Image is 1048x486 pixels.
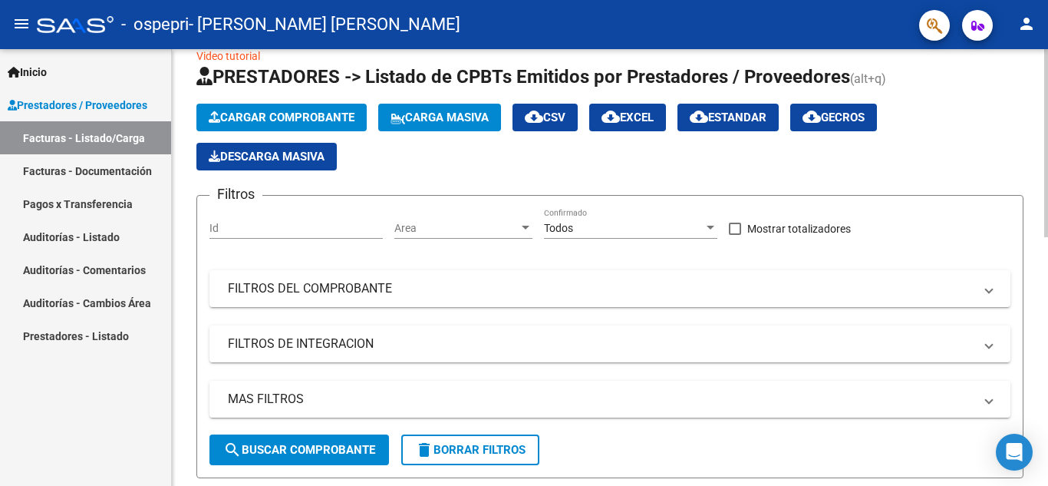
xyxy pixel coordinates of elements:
mat-expansion-panel-header: FILTROS DEL COMPROBANTE [209,270,1010,307]
app-download-masive: Descarga masiva de comprobantes (adjuntos) [196,143,337,170]
mat-panel-title: FILTROS DEL COMPROBANTE [228,280,974,297]
span: Buscar Comprobante [223,443,375,457]
span: Cargar Comprobante [209,111,354,124]
mat-icon: cloud_download [601,107,620,126]
a: Video tutorial [196,50,260,62]
mat-icon: search [223,441,242,459]
span: Area [394,222,519,235]
mat-icon: cloud_download [690,107,708,126]
button: Estandar [677,104,779,131]
mat-panel-title: FILTROS DE INTEGRACION [228,336,974,352]
h3: Filtros [209,183,262,205]
button: EXCEL [589,104,666,131]
span: Borrar Filtros [415,443,526,457]
span: EXCEL [601,111,654,124]
span: - ospepri [121,8,189,41]
mat-icon: menu [12,15,31,33]
mat-expansion-panel-header: FILTROS DE INTEGRACION [209,326,1010,362]
span: Todos [544,222,573,234]
span: PRESTADORES -> Listado de CPBTs Emitidos por Prestadores / Proveedores [196,66,850,88]
mat-expansion-panel-header: MAS FILTROS [209,381,1010,418]
div: Open Intercom Messenger [996,434,1033,471]
span: Descarga Masiva [209,150,325,164]
span: Carga Masiva [391,111,489,124]
button: Buscar Comprobante [209,435,389,465]
span: - [PERSON_NAME] [PERSON_NAME] [189,8,460,41]
span: Mostrar totalizadores [747,220,851,238]
mat-icon: cloud_download [802,107,821,126]
mat-icon: person [1017,15,1036,33]
mat-icon: cloud_download [525,107,543,126]
mat-icon: delete [415,441,433,459]
button: Cargar Comprobante [196,104,367,131]
button: Gecros [790,104,877,131]
button: Descarga Masiva [196,143,337,170]
button: Carga Masiva [378,104,501,131]
span: CSV [525,111,565,124]
button: CSV [512,104,578,131]
span: Inicio [8,64,47,81]
button: Borrar Filtros [401,435,539,465]
mat-panel-title: MAS FILTROS [228,391,974,408]
span: Gecros [802,111,865,124]
span: Prestadores / Proveedores [8,97,147,114]
span: Estandar [690,111,766,124]
span: (alt+q) [850,71,886,86]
